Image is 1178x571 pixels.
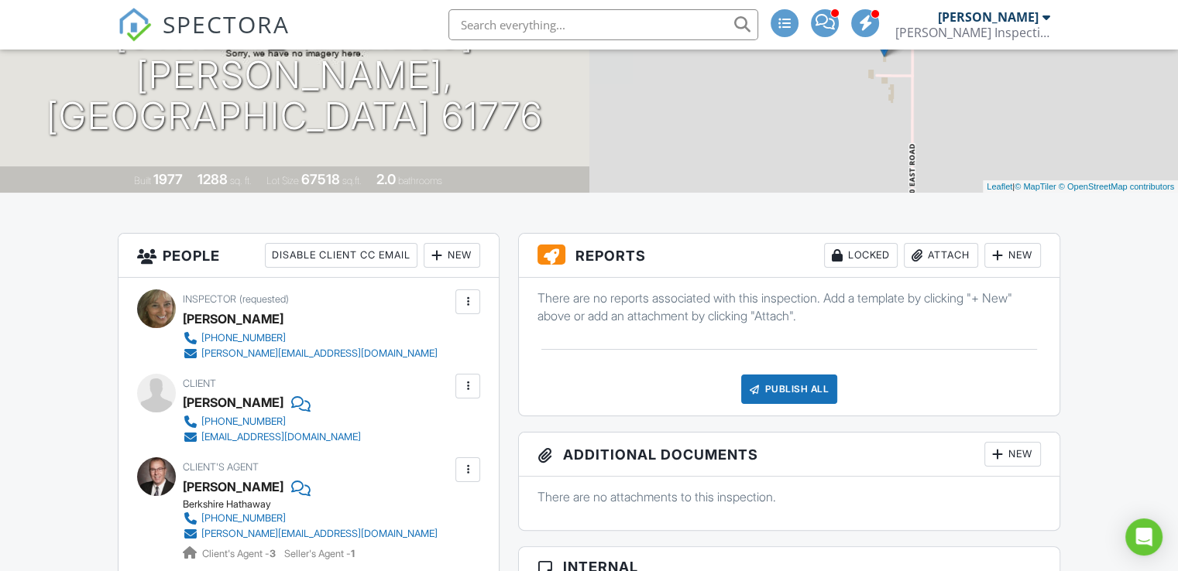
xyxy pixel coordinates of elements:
[342,175,362,186] span: sq.ft.
[183,526,438,542] a: [PERSON_NAME][EMAIL_ADDRESS][DOMAIN_NAME]
[984,442,1041,467] div: New
[183,391,283,414] div: [PERSON_NAME]
[201,347,438,360] div: [PERSON_NAME][EMAIL_ADDRESS][DOMAIN_NAME]
[895,25,1050,40] div: SEGO Inspections Inc.
[183,307,283,330] div: [PERSON_NAME]
[183,293,236,305] span: Inspector
[183,475,283,498] a: [PERSON_NAME]
[824,243,898,268] div: Locked
[201,512,286,525] div: [PHONE_NUMBER]
[183,378,216,389] span: Client
[741,374,838,404] div: Publish All
[266,175,299,186] span: Lot Size
[537,488,1041,505] p: There are no attachments to this inspection.
[904,243,978,268] div: Attach
[270,548,276,559] strong: 3
[448,9,758,40] input: Search everything...
[265,243,417,268] div: Disable Client CC Email
[183,498,450,511] div: Berkshire Hathaway
[284,548,355,559] span: Seller's Agent -
[201,431,361,443] div: [EMAIL_ADDRESS][DOMAIN_NAME]
[230,175,252,186] span: sq. ft.
[424,243,480,268] div: New
[201,415,286,428] div: [PHONE_NUMBER]
[163,8,290,40] span: SPECTORA
[201,332,286,344] div: [PHONE_NUMBER]
[983,180,1178,193] div: |
[183,429,361,445] a: [EMAIL_ADDRESS][DOMAIN_NAME]
[118,234,499,278] h3: People
[183,414,361,429] a: [PHONE_NUMBER]
[519,234,1060,278] h3: Reports
[134,175,151,186] span: Built
[153,171,183,187] div: 1977
[537,289,1041,324] p: There are no reports associated with this inspection. Add a template by clicking "+ New" above or...
[376,171,396,187] div: 2.0
[301,171,340,187] div: 67518
[984,243,1041,268] div: New
[519,433,1060,477] h3: Additional Documents
[183,511,438,526] a: [PHONE_NUMBER]
[183,461,259,473] span: Client's Agent
[197,171,228,187] div: 1288
[1059,182,1174,191] a: © OpenStreetMap contributors
[183,330,438,346] a: [PHONE_NUMBER]
[202,548,278,559] span: Client's Agent -
[239,293,289,305] span: (requested)
[351,548,355,559] strong: 1
[1015,182,1056,191] a: © MapTiler
[201,528,438,540] div: [PERSON_NAME][EMAIL_ADDRESS][DOMAIN_NAME]
[398,175,442,186] span: bathrooms
[183,346,438,361] a: [PERSON_NAME][EMAIL_ADDRESS][DOMAIN_NAME]
[118,21,290,53] a: SPECTORA
[938,9,1039,25] div: [PERSON_NAME]
[118,8,152,42] img: The Best Home Inspection Software - Spectora
[25,14,565,136] h1: [STREET_ADDRESS] [PERSON_NAME], [GEOGRAPHIC_DATA] 61776
[1125,518,1163,556] div: Open Intercom Messenger
[987,182,1012,191] a: Leaflet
